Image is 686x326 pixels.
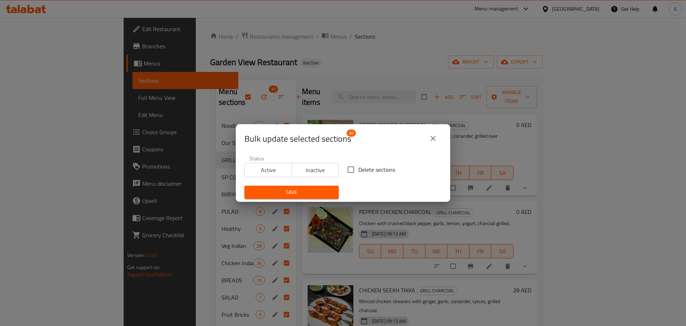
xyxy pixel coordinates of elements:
[244,133,351,145] span: Selected section count
[248,165,289,175] span: Active
[250,188,333,197] span: Save
[244,186,339,199] button: Save
[292,163,339,177] button: Inactive
[347,130,356,137] span: 30
[424,130,442,147] button: close
[358,165,395,174] span: Delete sections
[244,163,292,177] button: Active
[295,165,336,175] span: Inactive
